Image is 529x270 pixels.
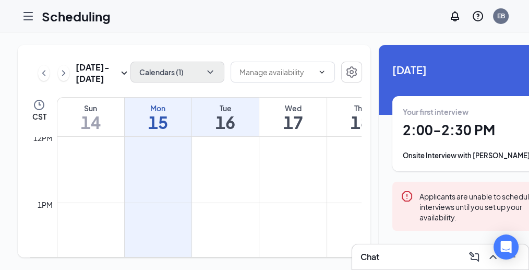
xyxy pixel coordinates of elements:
[57,113,124,131] h1: 14
[57,103,124,113] div: Sun
[318,68,326,76] svg: ChevronDown
[125,113,191,131] h1: 15
[401,190,413,203] svg: Error
[341,62,362,83] button: Settings
[192,113,259,131] h1: 16
[42,7,111,25] h1: Scheduling
[39,67,49,79] svg: ChevronLeft
[345,66,358,78] svg: Settings
[472,10,484,22] svg: QuestionInfo
[239,66,314,78] input: Manage availability
[32,111,46,122] span: CST
[22,10,34,22] svg: Hamburger
[58,67,69,79] svg: ChevronRight
[192,103,259,113] div: Tue
[125,103,191,113] div: Mon
[360,251,379,263] h3: Chat
[192,98,259,136] a: September 16, 2025
[76,62,118,85] h3: [DATE] - [DATE]
[485,249,501,265] button: ChevronUp
[466,249,483,265] button: ComposeMessage
[35,199,55,210] div: 1pm
[57,98,124,136] a: September 14, 2025
[118,67,130,79] svg: SmallChevronDown
[33,99,45,111] svg: Clock
[58,65,69,81] button: ChevronRight
[31,132,55,144] div: 12pm
[468,251,480,263] svg: ComposeMessage
[259,113,326,131] h1: 17
[125,98,191,136] a: September 15, 2025
[205,67,215,77] svg: ChevronDown
[38,65,50,81] button: ChevronLeft
[259,98,326,136] a: September 17, 2025
[327,98,394,136] a: September 18, 2025
[130,62,224,83] button: Calendars (1)ChevronDown
[449,10,461,22] svg: Notifications
[487,251,499,263] svg: ChevronUp
[341,62,362,85] a: Settings
[494,234,519,260] div: Open Intercom Messenger
[497,11,505,20] div: EB
[327,103,394,113] div: Thu
[259,103,326,113] div: Wed
[327,113,394,131] h1: 18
